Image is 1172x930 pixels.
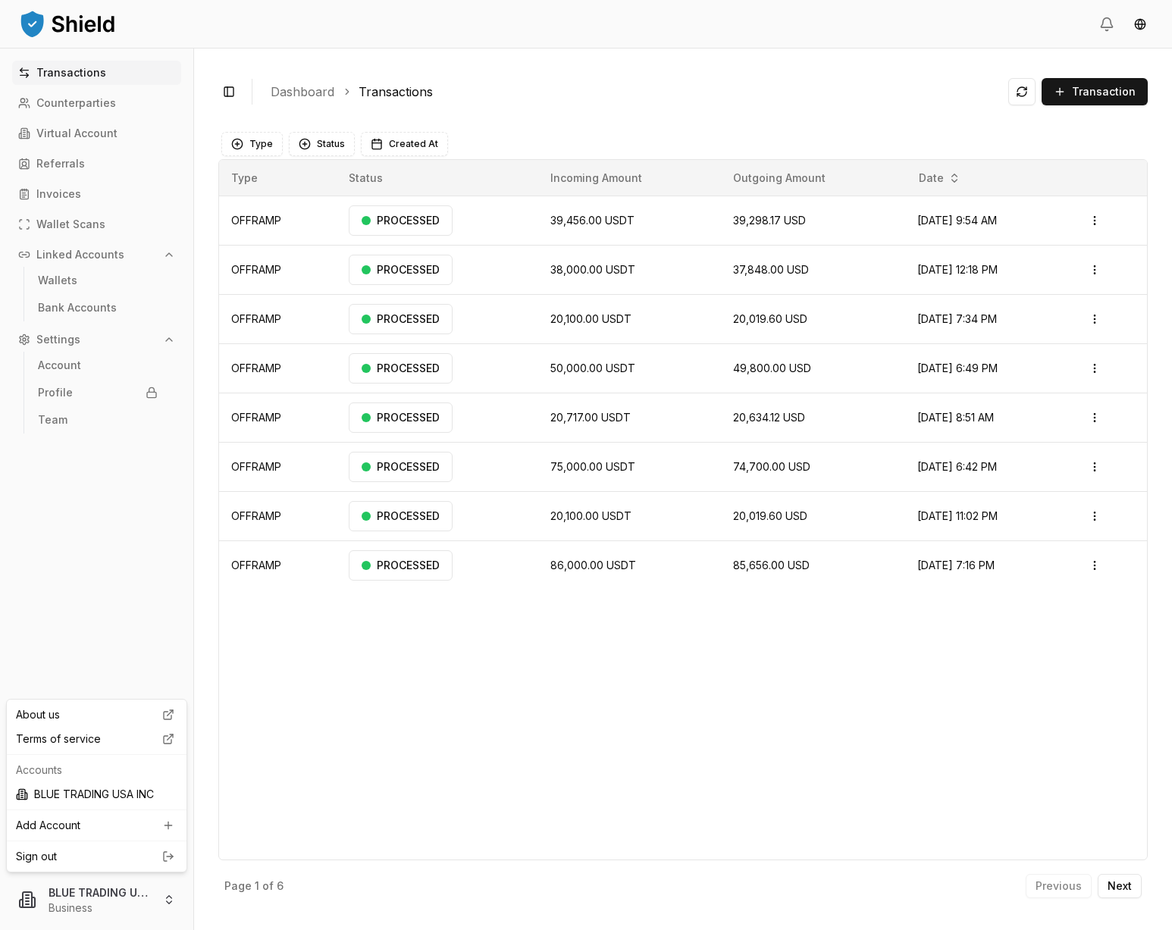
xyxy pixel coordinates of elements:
p: Accounts [16,762,177,778]
div: BLUE TRADING USA INC [10,782,183,806]
a: Sign out [16,849,177,864]
a: About us [10,703,183,727]
a: Terms of service [10,727,183,751]
a: Add Account [10,813,183,838]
